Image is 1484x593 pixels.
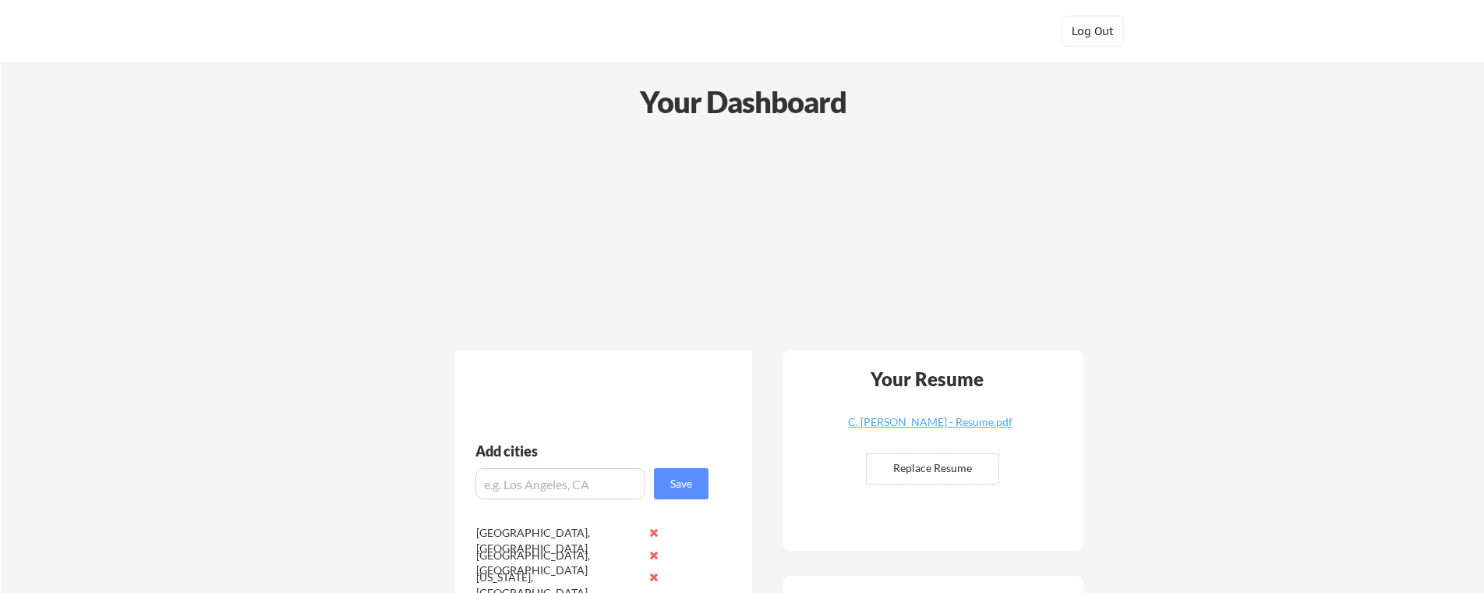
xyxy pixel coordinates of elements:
[838,417,1023,441] a: C. [PERSON_NAME] - Resume.pdf
[654,468,708,499] button: Save
[475,444,712,458] div: Add cities
[2,80,1484,124] div: Your Dashboard
[1062,16,1124,47] button: Log Out
[850,370,1005,389] div: Your Resume
[838,417,1023,428] div: C. [PERSON_NAME] - Resume.pdf
[476,525,641,556] div: [GEOGRAPHIC_DATA], [GEOGRAPHIC_DATA]
[476,548,641,578] div: [GEOGRAPHIC_DATA], [GEOGRAPHIC_DATA]
[475,468,645,499] input: e.g. Los Angeles, CA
